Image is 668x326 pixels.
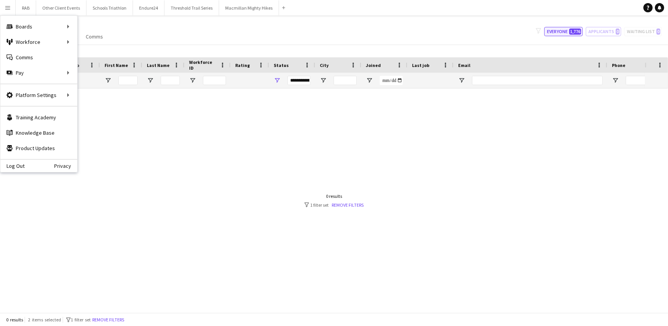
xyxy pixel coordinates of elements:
[274,77,281,84] button: Open Filter Menu
[118,76,138,85] input: First Name Filter Input
[472,76,603,85] input: Email Filter Input
[133,0,165,15] button: Endure24
[0,125,77,140] a: Knowledge Base
[458,77,465,84] button: Open Filter Menu
[0,34,77,50] div: Workforce
[86,33,103,40] span: Comms
[86,0,133,15] button: Schools Triathlon
[458,62,470,68] span: Email
[612,77,619,84] button: Open Filter Menu
[16,0,36,15] button: RAB
[544,27,583,36] button: Everyone1,776
[0,163,25,169] a: Log Out
[36,0,86,15] button: Other Client Events
[203,76,226,85] input: Workforce ID Filter Input
[304,202,364,208] div: 1 filter set
[366,62,381,68] span: Joined
[0,140,77,156] a: Product Updates
[219,0,279,15] button: Macmillan Mighty Hikes
[274,62,289,68] span: Status
[54,163,77,169] a: Privacy
[366,77,373,84] button: Open Filter Menu
[320,77,327,84] button: Open Filter Menu
[0,110,77,125] a: Training Academy
[147,77,154,84] button: Open Filter Menu
[0,87,77,103] div: Platform Settings
[189,77,196,84] button: Open Filter Menu
[83,32,106,42] a: Comms
[235,62,250,68] span: Rating
[189,59,217,71] span: Workforce ID
[105,77,111,84] button: Open Filter Menu
[71,317,91,323] span: 1 filter set
[380,76,403,85] input: Joined Filter Input
[569,28,581,35] span: 1,776
[0,65,77,80] div: Pay
[165,0,219,15] button: Threshold Trail Series
[334,76,357,85] input: City Filter Input
[412,62,429,68] span: Last job
[28,317,61,323] span: 2 items selected
[147,62,169,68] span: Last Name
[320,62,329,68] span: City
[0,19,77,34] div: Boards
[304,193,364,199] div: 0 results
[105,62,128,68] span: First Name
[91,316,126,324] button: Remove filters
[332,202,364,208] a: Remove filters
[161,76,180,85] input: Last Name Filter Input
[0,50,77,65] a: Comms
[612,62,625,68] span: Phone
